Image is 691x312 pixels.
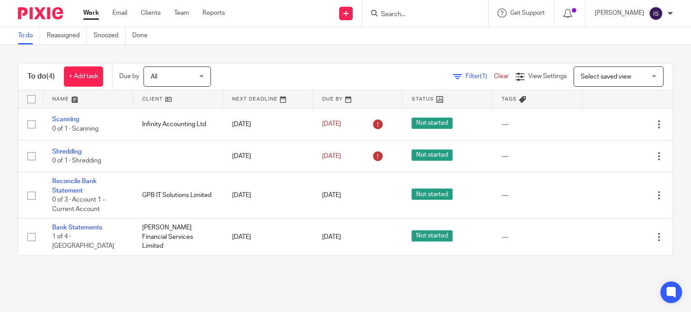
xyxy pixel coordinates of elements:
[83,9,99,18] a: Work
[112,9,127,18] a: Email
[510,10,545,16] span: Get Support
[322,234,341,240] span: [DATE]
[466,73,494,79] span: Filter
[52,197,105,212] span: 0 of 3 · Account 1 - Current Account
[52,126,99,132] span: 0 of 1 · Scanning
[412,118,453,129] span: Not started
[223,108,313,140] td: [DATE]
[133,219,223,255] td: [PERSON_NAME] Financial Services Limited
[18,27,40,44] a: To do
[47,27,87,44] a: Reassigned
[133,108,223,140] td: Infinity Accounting Ltd
[52,149,81,155] a: Shredding
[174,9,189,18] a: Team
[480,73,487,79] span: (1)
[52,116,79,123] a: Scanning
[412,149,453,161] span: Not started
[322,192,341,198] span: [DATE]
[18,7,63,19] img: Pixie
[502,233,574,242] div: ---
[46,73,55,80] span: (4)
[494,73,509,79] a: Clear
[223,140,313,172] td: [DATE]
[52,178,97,193] a: Reconcile Bank Statement
[502,97,517,101] span: Tags
[322,121,341,127] span: [DATE]
[380,11,461,19] input: Search
[94,27,126,44] a: Snoozed
[52,224,102,231] a: Bank Statements
[132,27,154,44] a: Done
[141,9,161,18] a: Clients
[595,9,644,18] p: [PERSON_NAME]
[64,66,103,87] a: + Add task
[119,72,139,81] p: Due by
[412,189,453,200] span: Not started
[27,72,55,81] h1: To do
[133,172,223,219] td: GPB IT Solutions Limited
[223,172,313,219] td: [DATE]
[502,152,574,161] div: ---
[202,9,225,18] a: Reports
[52,234,114,250] span: 1 of 4 · [GEOGRAPHIC_DATA]
[322,153,341,159] span: [DATE]
[581,74,631,80] span: Select saved view
[649,6,663,21] img: svg%3E
[412,230,453,242] span: Not started
[151,74,157,80] span: All
[52,158,101,164] span: 0 of 1 · Shredding
[528,73,567,79] span: View Settings
[502,191,574,200] div: ---
[502,120,574,129] div: ---
[223,219,313,255] td: [DATE]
